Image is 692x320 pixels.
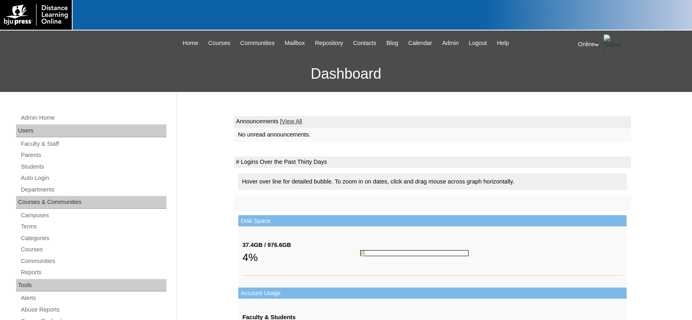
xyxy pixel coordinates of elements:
a: Contacts [349,39,380,48]
span: Blog [386,39,398,48]
a: Blog [382,39,402,48]
a: Mailbox [281,39,309,48]
h3: Dashboard [4,56,688,92]
span: Logout [469,39,487,48]
img: logo-white.png [4,4,68,26]
a: Faculty & Staff [20,139,166,149]
a: Logout [465,39,491,48]
a: Students [20,162,166,172]
span: Help [497,39,509,48]
td: Account Usage [238,287,627,299]
a: Alerts [20,293,166,303]
img: Online / Instructor [604,35,624,55]
div: Hover over line for detailed bubble. To zoom in on dates, click and drag mouse across graph horiz... [238,173,627,190]
div: Courses & Communities [16,196,166,209]
a: Courses [204,39,234,48]
a: Abuse Reports [20,305,166,315]
span: Home [183,39,198,48]
a: Courses [20,245,166,255]
span: Calendar [408,39,432,48]
td: No unread announcements. [234,127,631,142]
a: Communities [236,39,279,48]
a: Categories [20,233,166,243]
a: Reports [20,267,166,277]
td: # Logins Over the Past Thirty Days [234,157,631,168]
a: Auto Login [20,173,166,183]
span: Courses [208,39,230,48]
span: Contacts [353,39,376,48]
a: Admin [438,39,463,48]
span: Repository [315,39,343,48]
td: Announcements | [234,116,631,127]
a: Calendar [404,39,436,48]
a: Terms [20,222,166,232]
a: Help [493,39,513,48]
span: Mailbox [285,39,305,48]
div: Users [16,124,166,137]
span: Communities [240,39,275,48]
div: Tools [16,279,166,292]
div: 37.4GB / 976.6GB [242,241,360,249]
td: Disk Space [238,215,627,227]
a: Repository [311,39,347,48]
a: View All [282,118,302,124]
a: Home [179,39,202,48]
span: Admin [442,39,459,48]
div: Online [578,35,684,55]
a: Campuses [20,210,166,220]
div: 4% [242,249,360,265]
a: Communities [20,256,166,266]
a: Parents [20,150,166,160]
a: Departments [20,185,166,195]
a: Admin Home [20,113,166,123]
